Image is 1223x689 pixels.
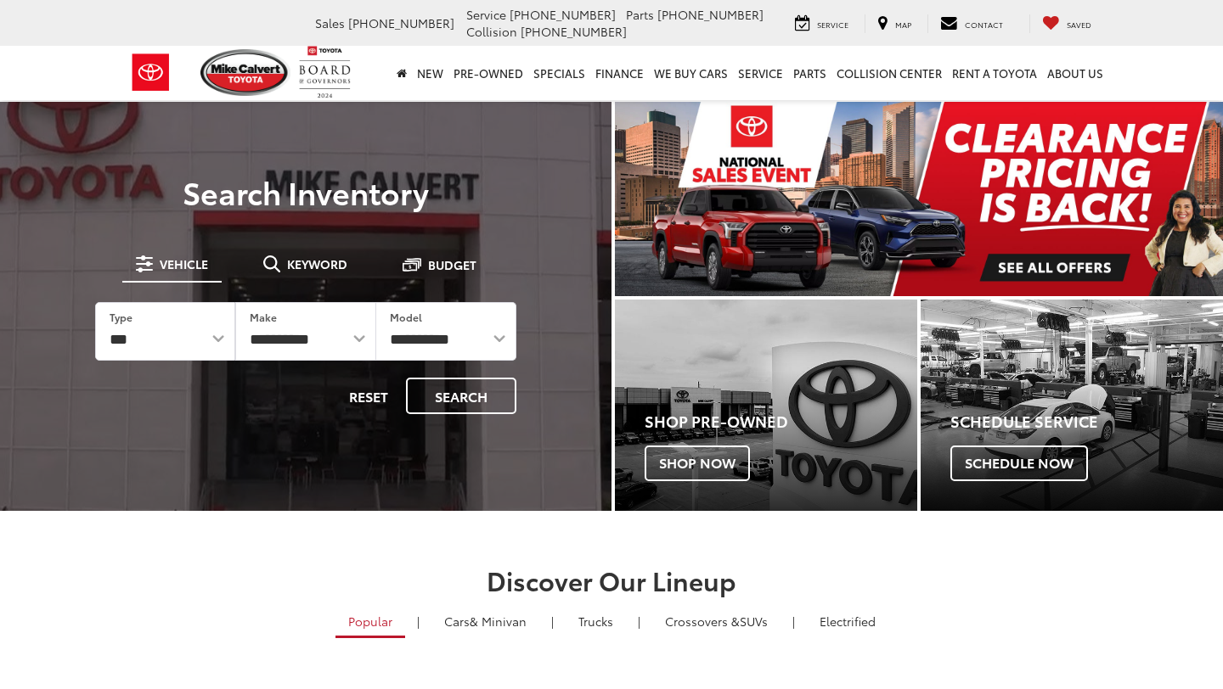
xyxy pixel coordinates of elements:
span: Schedule Now [950,445,1088,481]
div: carousel slide number 1 of 1 [615,102,1223,296]
a: Service [733,46,788,100]
span: Saved [1067,19,1091,30]
span: Service [466,6,506,23]
img: Toyota [119,45,183,100]
button: Search [406,378,516,414]
a: Service [782,14,861,33]
img: Clearance Pricing Is Back [615,102,1223,296]
a: Collision Center [831,46,947,100]
a: WE BUY CARS [649,46,733,100]
a: Popular [335,607,405,638]
h2: Discover Our Lineup [13,566,1210,594]
span: & Minivan [470,613,527,630]
span: Contact [965,19,1003,30]
a: Contact [927,14,1016,33]
span: Sales [315,14,345,31]
a: Home [392,46,412,100]
label: Type [110,310,132,324]
span: Budget [428,259,476,271]
a: Specials [528,46,590,100]
span: Vehicle [160,258,208,270]
span: Shop Now [645,445,750,481]
li: | [788,613,799,630]
span: [PHONE_NUMBER] [510,6,616,23]
a: Parts [788,46,831,100]
span: [PHONE_NUMBER] [657,6,764,23]
button: Reset [335,378,403,414]
a: Schedule Service Schedule Now [921,300,1223,511]
h4: Shop Pre-Owned [645,413,917,430]
span: [PHONE_NUMBER] [348,14,454,31]
li: | [547,613,558,630]
label: Model [390,310,422,324]
a: Finance [590,46,649,100]
span: [PHONE_NUMBER] [521,23,627,40]
a: Electrified [807,607,888,636]
a: Shop Pre-Owned Shop Now [615,300,917,511]
section: Carousel section with vehicle pictures - may contain disclaimers. [615,102,1223,296]
span: Service [817,19,848,30]
span: Map [895,19,911,30]
a: Rent a Toyota [947,46,1042,100]
li: | [413,613,424,630]
a: SUVs [652,607,781,636]
li: | [634,613,645,630]
h3: Search Inventory [71,175,540,209]
a: Pre-Owned [448,46,528,100]
span: Collision [466,23,517,40]
a: Cars [431,607,539,636]
span: Crossovers & [665,613,740,630]
a: My Saved Vehicles [1029,14,1104,33]
a: About Us [1042,46,1108,100]
h4: Schedule Service [950,413,1223,430]
div: Toyota [615,300,917,511]
a: New [412,46,448,100]
span: Parts [626,6,654,23]
span: Keyword [287,258,347,270]
label: Make [250,310,277,324]
a: Trucks [566,607,626,636]
a: Map [865,14,924,33]
img: Mike Calvert Toyota [200,49,290,96]
div: Toyota [921,300,1223,511]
